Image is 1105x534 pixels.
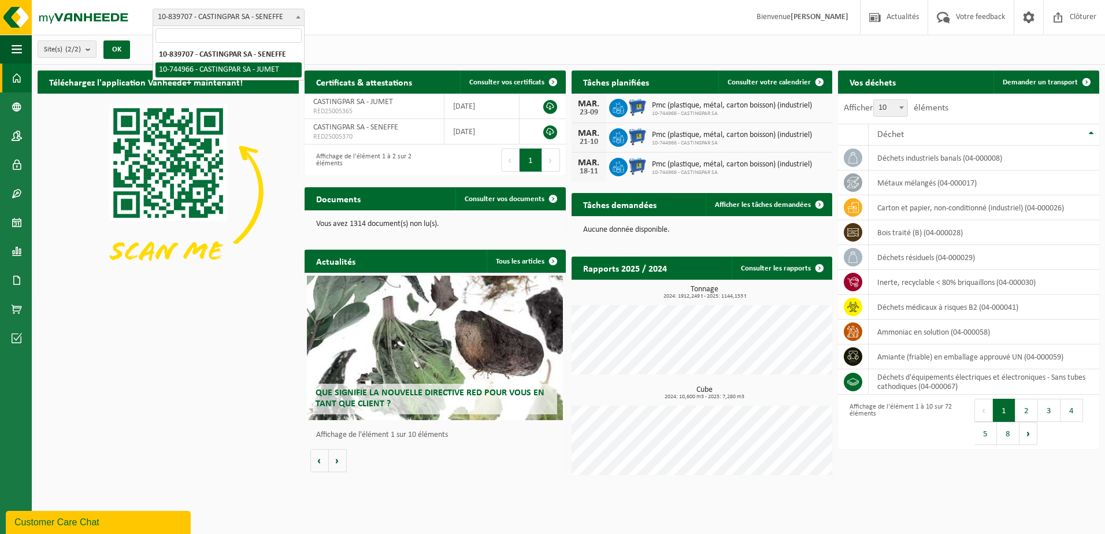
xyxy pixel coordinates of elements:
[577,394,833,400] span: 2024: 10,600 m3 - 2025: 7,280 m3
[305,71,424,93] h2: Certificats & attestations
[329,449,347,472] button: Volgende
[520,149,542,172] button: 1
[873,99,908,117] span: 10
[652,140,812,147] span: 10-744966 - CASTINGPAR SA
[44,41,81,58] span: Site(s)
[469,79,544,86] span: Consulter vos certificats
[877,130,904,139] span: Déchet
[583,226,821,234] p: Aucune donnée disponible.
[455,187,565,210] a: Consulter vos documents
[652,131,812,140] span: Pmc (plastique, métal, carton boisson) (industriel)
[38,40,97,58] button: Site(s)(2/2)
[307,276,563,420] a: Que signifie la nouvelle directive RED pour vous en tant que client ?
[706,193,831,216] a: Afficher les tâches demandées
[6,509,193,534] iframe: chat widget
[718,71,831,94] a: Consulter votre calendrier
[153,9,305,26] span: 10-839707 - CASTINGPAR SA - SENEFFE
[1038,399,1060,422] button: 3
[974,422,997,445] button: 5
[997,422,1019,445] button: 8
[316,431,560,439] p: Affichage de l'élément 1 sur 10 éléments
[732,257,831,280] a: Consulter les rapports
[577,168,600,176] div: 18-11
[577,138,600,146] div: 21-10
[577,129,600,138] div: MAR.
[313,132,436,142] span: RED25005370
[715,201,811,209] span: Afficher les tâches demandées
[577,386,833,400] h3: Cube
[313,98,393,106] span: CASTINGPAR SA - JUMET
[577,294,833,299] span: 2024: 1912,249 t - 2025: 1144,153 t
[993,399,1015,422] button: 1
[313,107,436,116] span: RED25005365
[577,99,600,109] div: MAR.
[869,295,1099,320] td: déchets médicaux à risques B2 (04-000041)
[1060,399,1083,422] button: 4
[577,285,833,299] h3: Tonnage
[1019,422,1037,445] button: Next
[577,109,600,117] div: 23-09
[993,71,1098,94] a: Demander un transport
[869,369,1099,395] td: déchets d'équipements électriques et électroniques - Sans tubes cathodiques (04-000067)
[460,71,565,94] a: Consulter vos certificats
[728,79,811,86] span: Consulter votre calendrier
[316,388,544,409] span: Que signifie la nouvelle directive RED pour vous en tant que client ?
[103,40,130,59] button: OK
[310,147,429,173] div: Affichage de l'élément 1 à 2 sur 2 éléments
[572,71,661,93] h2: Tâches planifiées
[501,149,520,172] button: Previous
[444,119,520,144] td: [DATE]
[652,101,812,110] span: Pmc (plastique, métal, carton boisson) (industriel)
[1015,399,1038,422] button: 2
[869,220,1099,245] td: bois traité (B) (04-000028)
[791,13,848,21] strong: [PERSON_NAME]
[38,94,299,290] img: Download de VHEPlus App
[652,169,812,176] span: 10-744966 - CASTINGPAR SA
[155,47,302,62] li: 10-839707 - CASTINGPAR SA - SENEFFE
[153,9,304,25] span: 10-839707 - CASTINGPAR SA - SENEFFE
[844,103,948,113] label: Afficher éléments
[310,449,329,472] button: Vorige
[313,123,398,132] span: CASTINGPAR SA - SENEFFE
[869,245,1099,270] td: déchets résiduels (04-000029)
[844,398,963,446] div: Affichage de l'élément 1 à 10 sur 72 éléments
[974,399,993,422] button: Previous
[316,220,554,228] p: Vous avez 1314 document(s) non lu(s).
[305,187,372,210] h2: Documents
[487,250,565,273] a: Tous les articles
[869,270,1099,295] td: inerte, recyclable < 80% briquaillons (04-000030)
[572,193,668,216] h2: Tâches demandées
[628,127,647,146] img: WB-0660-HPE-BE-01
[869,344,1099,369] td: amiante (friable) en emballage approuvé UN (04-000059)
[65,46,81,53] count: (2/2)
[628,97,647,117] img: WB-0660-HPE-BE-01
[869,320,1099,344] td: Ammoniac en solution (04-000058)
[305,250,367,272] h2: Actualités
[572,257,678,279] h2: Rapports 2025 / 2024
[652,110,812,117] span: 10-744966 - CASTINGPAR SA
[465,195,544,203] span: Consulter vos documents
[1003,79,1078,86] span: Demander un transport
[628,156,647,176] img: WB-0660-HPE-BE-01
[38,71,254,93] h2: Téléchargez l'application Vanheede+ maintenant!
[652,160,812,169] span: Pmc (plastique, métal, carton boisson) (industriel)
[577,158,600,168] div: MAR.
[542,149,560,172] button: Next
[869,195,1099,220] td: carton et papier, non-conditionné (industriel) (04-000026)
[869,146,1099,170] td: déchets industriels banals (04-000008)
[155,62,302,77] li: 10-744966 - CASTINGPAR SA - JUMET
[444,94,520,119] td: [DATE]
[838,71,907,93] h2: Vos déchets
[869,170,1099,195] td: métaux mélangés (04-000017)
[874,100,907,116] span: 10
